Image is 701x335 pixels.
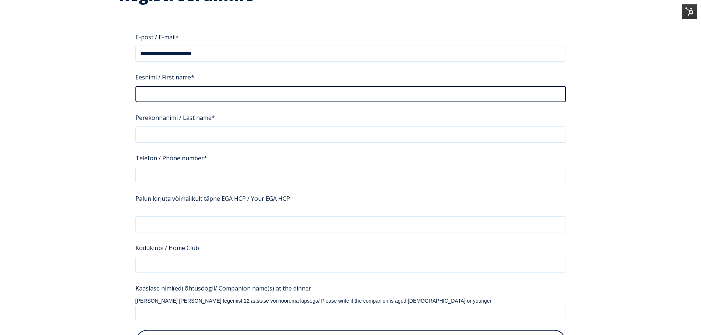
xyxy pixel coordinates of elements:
span: Koduklubi / Home Club [135,242,199,254]
span: E-post / E-mail [135,31,176,43]
p: Palun kirjuta võimalikult täpne EGA HCP / Your EGA HCP [135,194,566,203]
legend: [PERSON_NAME] [PERSON_NAME] tegemist 12 aastase või noorema lapsega/ Please write if the companio... [135,297,566,305]
span: Perekonnanimi / Last name [135,111,212,124]
span: Eesnimi / First name [135,71,191,83]
span: Telefon / Phone number [135,152,204,164]
span: Kaaslase nimi(ed) õhtusöögil/ Companion name(s) at the dinner [135,282,311,295]
img: HubSpot Tools Menu Toggle [682,4,697,19]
